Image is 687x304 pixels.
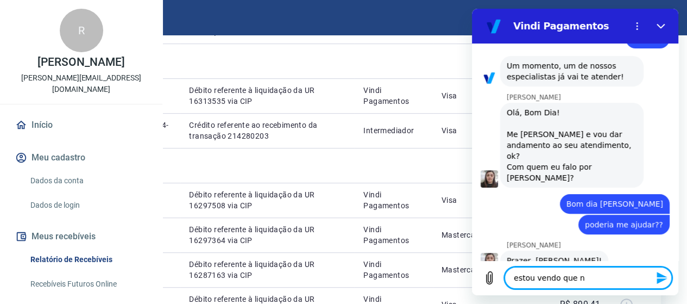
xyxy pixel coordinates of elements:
[363,85,424,107] p: Vindi Pagamentos
[26,273,149,295] a: Recebíveis Futuros Online
[189,189,346,211] p: Débito referente à liquidação da UR 16297508 via CIP
[363,259,424,281] p: Vindi Pagamentos
[9,72,154,95] p: [PERSON_NAME][EMAIL_ADDRESS][DOMAIN_NAME]
[26,249,149,271] a: Relatório de Recebíveis
[189,120,346,141] p: Crédito referente ao recebimento da transação 214280203
[635,8,674,28] button: Sair
[472,9,678,295] iframe: Janela de mensagens
[189,224,346,246] p: Débito referente à liquidação da UR 16297364 via CIP
[26,194,149,216] a: Dados de login
[442,90,484,101] p: Visa
[363,189,424,211] p: Vindi Pagamentos
[37,57,124,68] p: [PERSON_NAME]
[363,224,424,246] p: Vindi Pagamentos
[442,195,484,206] p: Visa
[442,264,484,275] p: Mastercard
[13,146,149,170] button: Meu cadastro
[189,85,346,107] p: Débito referente à liquidação da UR 16313535 via CIP
[26,170,149,192] a: Dados da conta
[363,125,424,136] p: Intermediador
[60,9,103,52] div: R
[13,113,149,137] a: Início
[442,125,484,136] p: Visa
[13,225,149,249] button: Meus recebíveis
[189,259,346,281] p: Débito referente à liquidação da UR 16287163 via CIP
[442,229,484,240] p: Mastercard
